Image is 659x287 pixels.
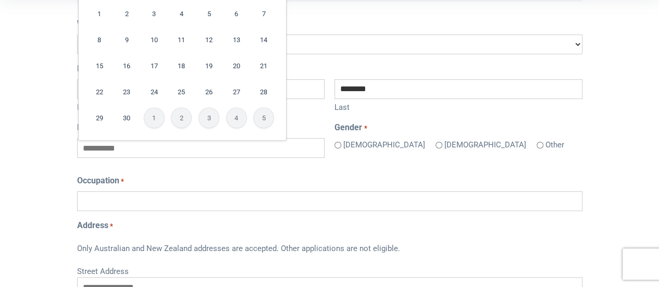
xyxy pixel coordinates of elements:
a: 4 [171,3,192,24]
label: Date of Birth [77,121,129,134]
span: 1 [144,107,165,128]
a: 17 [144,55,165,76]
a: 23 [116,81,137,102]
a: 8 [89,29,110,50]
a: 21 [253,55,274,76]
a: 18 [171,55,192,76]
a: 5 [198,3,219,24]
a: 3 [144,3,165,24]
label: Street Address [77,263,582,278]
label: Last [334,99,582,114]
legend: Name [77,63,582,75]
a: 20 [226,55,247,76]
span: 4 [226,107,247,128]
a: 16 [116,55,137,76]
a: 26 [198,81,219,102]
label: Other [545,139,564,151]
a: 2 [116,3,137,24]
label: [DEMOGRAPHIC_DATA] [444,139,526,151]
a: 22 [89,81,110,102]
label: First [77,99,325,114]
label: Occupation [77,174,124,187]
a: 28 [253,81,274,102]
a: 25 [171,81,192,102]
label: [DEMOGRAPHIC_DATA] [343,139,425,151]
div: Only Australian and New Zealand addresses are accepted. Other applications are not eligible. [77,236,582,263]
a: 12 [198,29,219,50]
a: 14 [253,29,274,50]
a: 9 [116,29,137,50]
a: 15 [89,55,110,76]
span: 5 [253,107,274,128]
a: 13 [226,29,247,50]
a: 27 [226,81,247,102]
a: 11 [171,29,192,50]
a: 30 [116,107,137,128]
a: 24 [144,81,165,102]
a: 6 [226,3,247,24]
label: Which course are you applying for? [77,18,214,30]
legend: Gender [334,121,582,134]
a: 10 [144,29,165,50]
legend: Address [77,219,582,232]
a: 29 [89,107,110,128]
a: 1 [89,3,110,24]
a: 7 [253,3,274,24]
span: 3 [198,107,219,128]
a: 19 [198,55,219,76]
span: 2 [171,107,192,128]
